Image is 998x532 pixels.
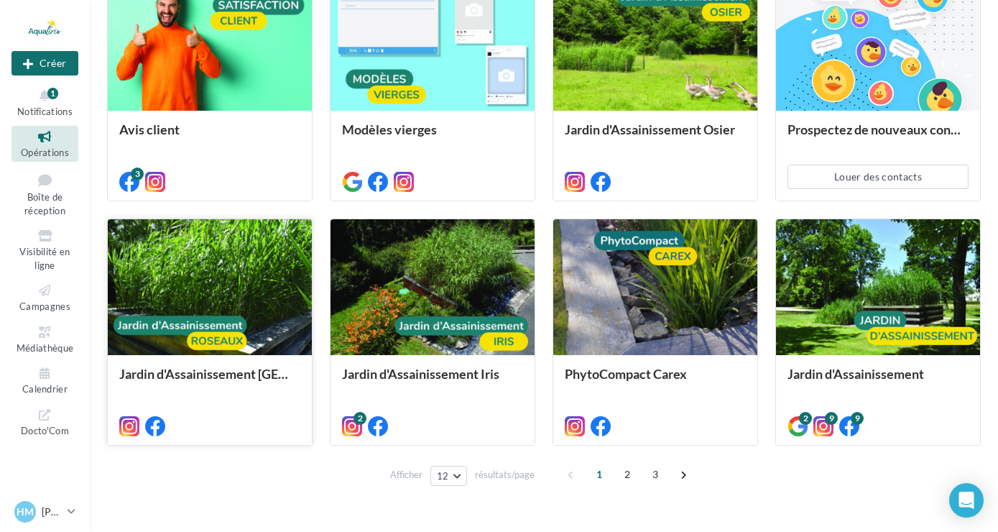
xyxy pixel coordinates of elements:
span: Campagnes [19,301,70,312]
div: Nouvelle campagne [11,51,78,75]
a: Boîte de réception [11,168,78,220]
span: Calendrier [22,383,68,395]
div: 2 [354,412,366,425]
a: Visibilité en ligne [11,225,78,274]
span: HM [17,505,34,519]
div: Modèles vierges [342,122,523,151]
a: Campagnes [11,280,78,315]
div: 1 [47,88,58,99]
button: Notifications 1 [11,85,78,120]
div: Jardin d'Assainissement [GEOGRAPHIC_DATA] [119,367,300,395]
div: Jardin d'Assainissement Iris [342,367,523,395]
div: Open Intercom Messenger [949,483,984,518]
button: Louer des contacts [787,165,969,189]
button: 12 [430,466,467,486]
div: Prospectez de nouveaux contacts [787,122,969,151]
span: Opérations [21,147,69,158]
div: 2 [799,412,812,425]
span: Visibilité en ligne [19,246,70,271]
span: Afficher [390,468,422,482]
span: Boîte de réception [24,191,65,216]
span: Docto'Com [21,422,69,436]
a: Médiathèque [11,321,78,357]
a: Opérations [11,126,78,161]
span: 2 [616,463,639,486]
a: HM [PERSON_NAME] [11,498,78,526]
div: 9 [825,412,838,425]
span: 12 [437,470,449,482]
div: PhytoCompact Carex [565,367,746,395]
div: Jardin d'Assainissement [787,367,969,395]
a: Calendrier [11,362,78,398]
span: 3 [644,463,667,486]
a: Docto'Com [11,404,78,439]
div: 3 [131,168,144,180]
div: Jardin d'Assainissement Osier [565,122,746,151]
p: [PERSON_NAME] [42,505,62,519]
span: 1 [588,463,611,486]
div: 9 [851,412,864,425]
span: résultats/page [475,468,535,482]
div: Avis client [119,122,300,151]
span: Médiathèque [17,342,74,354]
button: Créer [11,51,78,75]
span: Notifications [17,106,73,117]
